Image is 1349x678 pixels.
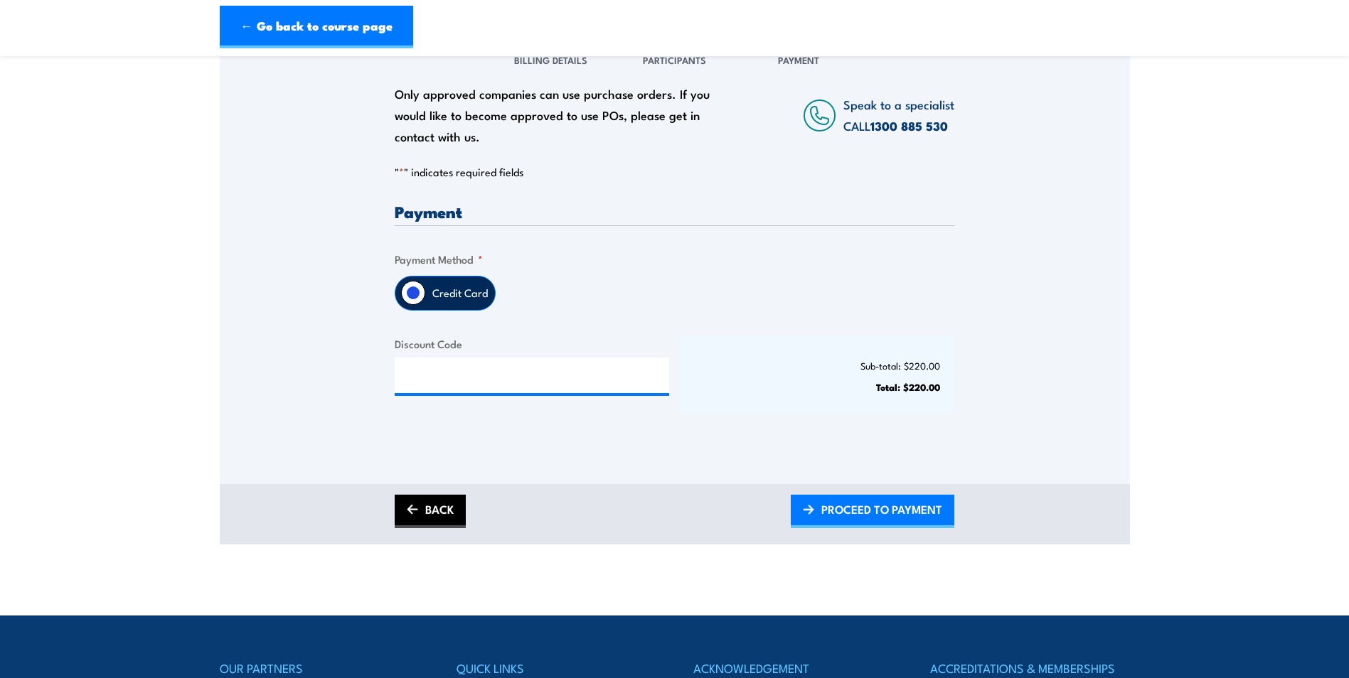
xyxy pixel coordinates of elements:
[791,495,954,528] a: PROCEED TO PAYMENT
[930,658,1129,678] h4: ACCREDITATIONS & MEMBERSHIPS
[514,53,587,67] span: Billing Details
[395,495,466,528] a: BACK
[821,490,942,528] span: PROCEED TO PAYMENT
[870,117,948,135] a: 1300 885 530
[457,658,656,678] h4: QUICK LINKS
[425,276,495,310] label: Credit Card
[643,53,706,67] span: Participants
[395,203,954,220] h3: Payment
[395,165,954,179] p: " " indicates required fields
[693,658,892,678] h4: ACKNOWLEDGEMENT
[778,53,819,67] span: Payment
[395,335,669,352] label: Discount Code
[695,360,941,371] p: Sub-total: $220.00
[395,251,483,267] legend: Payment Method
[843,95,954,134] span: Speak to a specialist CALL
[220,6,413,48] a: ← Go back to course page
[220,658,419,678] h4: OUR PARTNERS
[876,380,940,394] strong: Total: $220.00
[395,83,718,147] div: Only approved companies can use purchase orders. If you would like to become approved to use POs,...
